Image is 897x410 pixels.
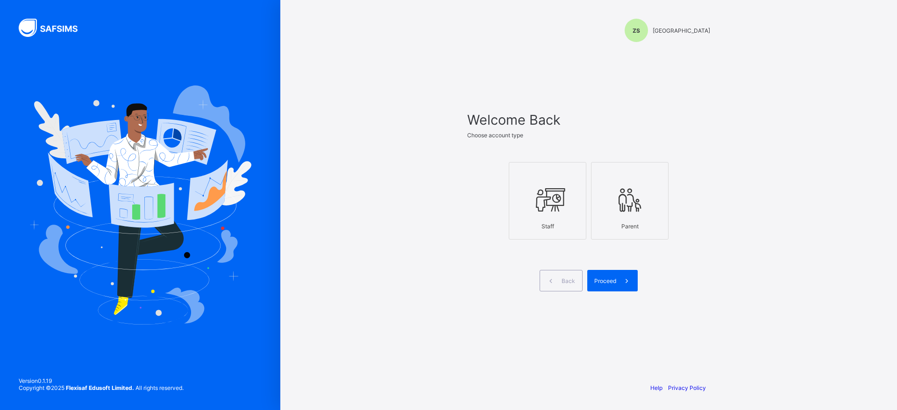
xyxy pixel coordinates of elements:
span: Proceed [594,277,616,284]
span: Version 0.1.19 [19,377,184,384]
div: Parent [596,218,663,234]
span: [GEOGRAPHIC_DATA] [653,27,710,34]
a: Privacy Policy [668,384,706,391]
span: Welcome Back [467,112,710,128]
span: Copyright © 2025 All rights reserved. [19,384,184,391]
span: ZS [633,27,640,34]
img: SAFSIMS Logo [19,19,89,37]
div: Staff [514,218,581,234]
img: Hero Image [29,85,251,325]
strong: Flexisaf Edusoft Limited. [66,384,134,391]
span: Back [562,277,575,284]
a: Help [650,384,662,391]
span: Choose account type [467,132,523,139]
